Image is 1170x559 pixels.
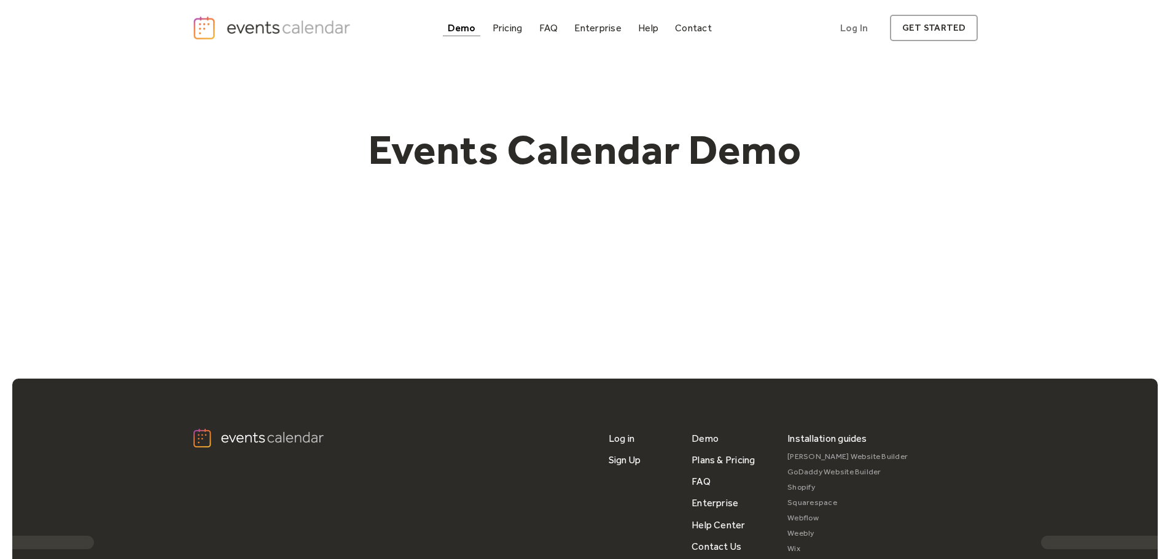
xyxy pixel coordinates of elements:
a: get started [890,15,978,41]
a: Squarespace [787,495,908,511]
a: Enterprise [569,20,626,36]
a: Help [633,20,663,36]
a: Demo [443,20,481,36]
a: Log In [828,15,880,41]
div: Demo [448,25,476,31]
a: home [192,15,354,40]
a: Plans & Pricing [692,449,755,471]
a: Contact [670,20,717,36]
a: Weebly [787,526,908,541]
a: GoDaddy Website Builder [787,465,908,480]
div: Enterprise [574,25,621,31]
a: Pricing [488,20,528,36]
a: Demo [692,428,719,449]
a: [PERSON_NAME] Website Builder [787,449,908,465]
div: Contact [675,25,712,31]
div: Pricing [493,25,523,31]
a: Webflow [787,511,908,526]
a: FAQ [692,471,711,492]
div: Installation guides [787,428,867,449]
h1: Events Calendar Demo [349,125,821,175]
div: FAQ [539,25,558,31]
a: Enterprise [692,492,738,514]
div: Help [638,25,658,31]
a: Help Center [692,514,746,536]
a: Sign Up [609,449,641,471]
a: Wix [787,541,908,557]
a: Log in [609,428,634,449]
a: Shopify [787,480,908,495]
a: Contact Us [692,536,741,557]
a: FAQ [534,20,563,36]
